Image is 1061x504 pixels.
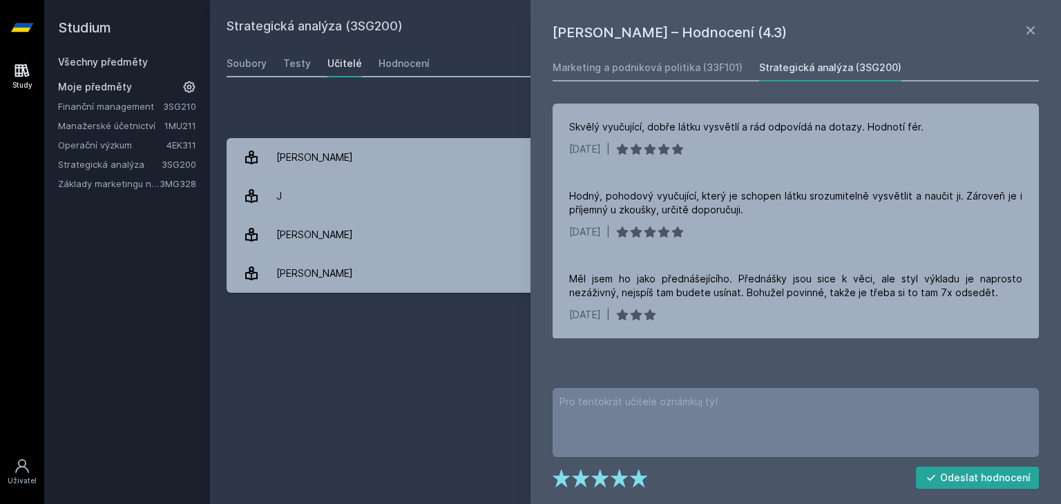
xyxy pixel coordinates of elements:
div: Soubory [227,57,267,70]
a: Základy marketingu na internetu [58,177,160,191]
a: Učitelé [327,50,362,77]
div: Uživatel [8,476,37,486]
a: [PERSON_NAME] 4 hodnocení 2.0 [227,254,1044,293]
div: [DATE] [569,308,601,322]
div: [PERSON_NAME] [276,221,353,249]
div: | [606,308,610,322]
div: Skvělý vyučující, dobře látku vysvětlí a rád odpovídá na dotazy. Hodnotí fér. [569,120,924,134]
a: [PERSON_NAME] 3 hodnocení 4.3 [227,215,1044,254]
a: Všechny předměty [58,56,148,68]
a: Uživatel [3,451,41,493]
a: Study [3,55,41,97]
div: | [606,225,610,239]
div: [PERSON_NAME] [276,144,353,171]
a: 3SG200 [162,159,196,170]
a: Hodnocení [379,50,430,77]
div: Hodný, pohodový vyučující, který je schopen látku srozumitelně vysvětlit a naučit ji. Zároveň je ... [569,189,1022,217]
a: 4EK311 [166,139,196,151]
div: Hodnocení [379,57,430,70]
a: Soubory [227,50,267,77]
div: [DATE] [569,225,601,239]
a: Finanční management [58,99,163,113]
div: Testy [283,57,311,70]
span: Moje předměty [58,80,132,94]
a: Strategická analýza [58,157,162,171]
a: [PERSON_NAME] 2 hodnocení 5.0 [227,138,1044,177]
div: [DATE] [569,142,601,156]
h2: Strategická analýza (3SG200) [227,17,886,39]
a: J 1 hodnocení 4.0 [227,177,1044,215]
a: Manažerské účetnictví [58,119,164,133]
div: [PERSON_NAME] [276,260,353,287]
div: | [606,142,610,156]
a: 3MG328 [160,178,196,189]
a: Operační výzkum [58,138,166,152]
a: Testy [283,50,311,77]
a: 1MU211 [164,120,196,131]
div: Učitelé [327,57,362,70]
div: J [276,182,282,210]
div: Měl jsem ho jako přednášejícího. Přednášky jsou sice k věci, ale styl výkladu je naprosto nezáživ... [569,272,1022,300]
a: 3SG210 [163,101,196,112]
div: Study [12,80,32,90]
